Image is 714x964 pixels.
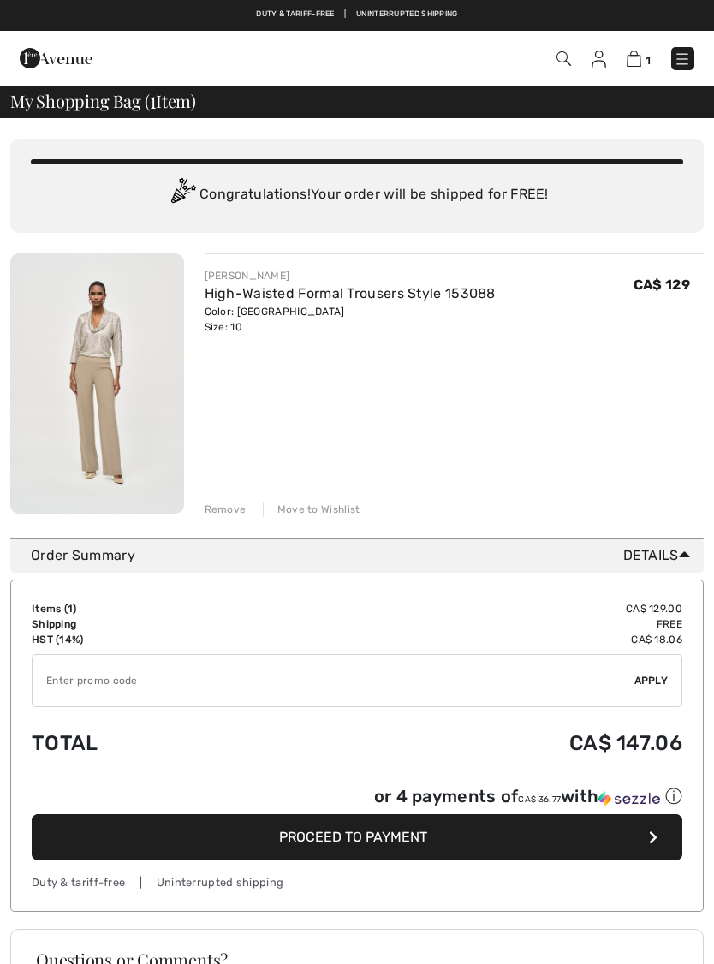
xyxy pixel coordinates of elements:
span: Apply [634,673,669,688]
td: CA$ 129.00 [272,601,682,616]
div: Duty & tariff-free | Uninterrupted shipping [32,874,682,890]
td: CA$ 18.06 [272,632,682,647]
img: 1ère Avenue [20,41,92,75]
span: CA$ 36.77 [518,794,561,805]
img: Search [556,51,571,66]
div: Remove [205,502,247,517]
span: My Shopping Bag ( Item) [10,92,196,110]
div: Order Summary [31,545,697,566]
img: Congratulation2.svg [165,178,199,212]
td: Items ( ) [32,601,272,616]
div: Move to Wishlist [263,502,360,517]
span: Proceed to Payment [279,829,427,845]
a: 1ère Avenue [20,49,92,65]
td: Total [32,714,272,772]
input: Promo code [33,655,634,706]
a: High-Waisted Formal Trousers Style 153088 [205,285,496,301]
span: Details [623,545,697,566]
img: My Info [592,51,606,68]
a: 1 [627,48,651,68]
button: Proceed to Payment [32,814,682,860]
span: CA$ 129 [634,277,690,293]
img: Menu [674,51,691,68]
td: Shipping [32,616,272,632]
span: 1 [68,603,73,615]
div: Congratulations! Your order will be shipped for FREE! [31,178,683,212]
td: CA$ 147.06 [272,714,682,772]
td: HST (14%) [32,632,272,647]
div: or 4 payments ofCA$ 36.77withSezzle Click to learn more about Sezzle [32,785,682,814]
span: 1 [646,54,651,67]
span: 1 [150,88,156,110]
div: or 4 payments of with [374,785,682,808]
div: Color: [GEOGRAPHIC_DATA] Size: 10 [205,304,496,335]
img: Shopping Bag [627,51,641,67]
div: [PERSON_NAME] [205,268,496,283]
img: High-Waisted Formal Trousers Style 153088 [10,253,184,514]
td: Free [272,616,682,632]
img: Sezzle [598,791,660,806]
